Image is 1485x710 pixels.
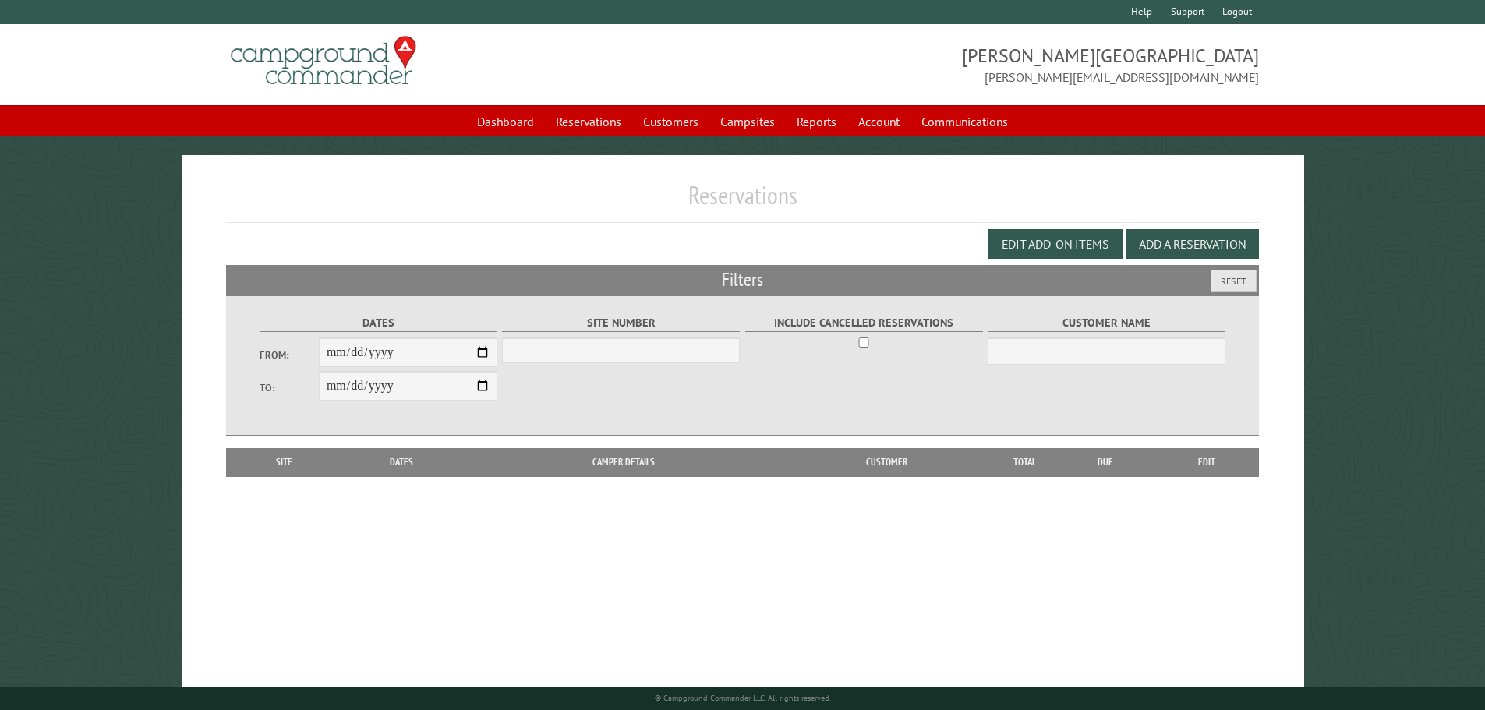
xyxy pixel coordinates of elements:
img: Campground Commander [226,30,421,91]
button: Reset [1211,270,1257,292]
th: Site [234,448,335,476]
th: Total [994,448,1056,476]
button: Add a Reservation [1126,229,1259,259]
a: Reports [787,107,846,136]
th: Camper Details [468,448,779,476]
th: Customer [779,448,994,476]
a: Campsites [711,107,784,136]
th: Due [1056,448,1154,476]
label: Include Cancelled Reservations [745,314,983,332]
a: Account [849,107,909,136]
label: Dates [260,314,497,332]
button: Edit Add-on Items [988,229,1123,259]
label: Site Number [502,314,740,332]
span: [PERSON_NAME][GEOGRAPHIC_DATA] [PERSON_NAME][EMAIL_ADDRESS][DOMAIN_NAME] [743,43,1260,87]
h1: Reservations [226,180,1260,223]
a: Customers [634,107,708,136]
small: © Campground Commander LLC. All rights reserved. [655,693,831,703]
a: Communications [912,107,1017,136]
label: From: [260,348,319,362]
a: Reservations [546,107,631,136]
label: To: [260,380,319,395]
th: Edit [1154,448,1260,476]
th: Dates [335,448,468,476]
label: Customer Name [988,314,1225,332]
a: Dashboard [468,107,543,136]
h2: Filters [226,265,1260,295]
